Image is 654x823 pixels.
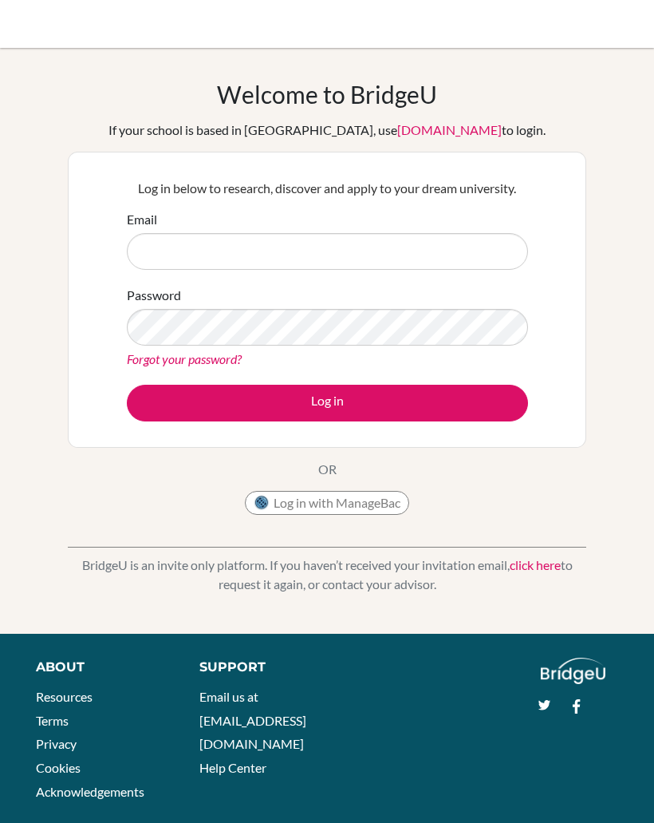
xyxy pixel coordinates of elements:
p: BridgeU is an invite only platform. If you haven’t received your invitation email, to request it ... [68,556,586,594]
a: Cookies [36,760,81,775]
button: Log in with ManageBac [245,491,409,515]
a: [DOMAIN_NAME] [397,122,502,137]
img: logo_white@2x-f4f0deed5e89b7ecb1c2cc34c3e3d731f90f0f143d5ea2071677605dd97b5244.png [541,658,605,684]
div: If your school is based in [GEOGRAPHIC_DATA], use to login. [108,121,546,140]
p: Log in below to research, discover and apply to your dream university. [127,179,528,198]
button: Log in [127,385,528,421]
a: Help Center [199,760,266,775]
p: OR [318,460,337,479]
div: Support [199,658,313,677]
h1: Welcome to BridgeU [217,80,437,109]
div: About [36,658,163,677]
a: Privacy [36,736,77,751]
a: Terms [36,713,69,728]
label: Password [127,286,181,305]
a: Email us at [EMAIL_ADDRESS][DOMAIN_NAME] [199,689,306,751]
a: Acknowledgements [36,784,144,799]
a: Forgot your password? [127,351,242,366]
a: click here [510,557,561,572]
label: Email [127,210,157,229]
a: Resources [36,689,93,704]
